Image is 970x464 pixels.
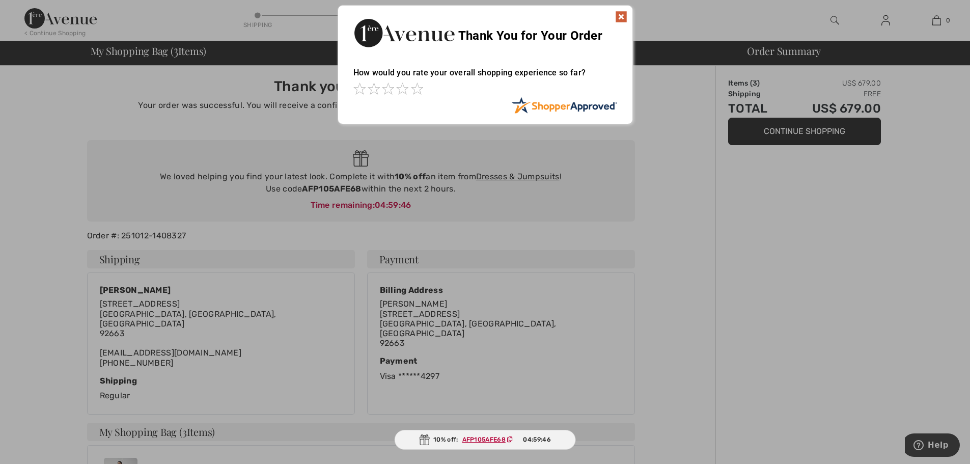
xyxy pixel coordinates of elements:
[353,16,455,50] img: Thank You for Your Order
[353,58,617,97] div: How would you rate your overall shopping experience so far?
[419,434,429,445] img: Gift.svg
[23,7,44,16] span: Help
[615,11,627,23] img: x
[458,29,602,43] span: Thank You for Your Order
[394,430,576,450] div: 10% off:
[462,436,506,443] ins: AFP105AFE68
[523,435,550,444] span: 04:59:46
